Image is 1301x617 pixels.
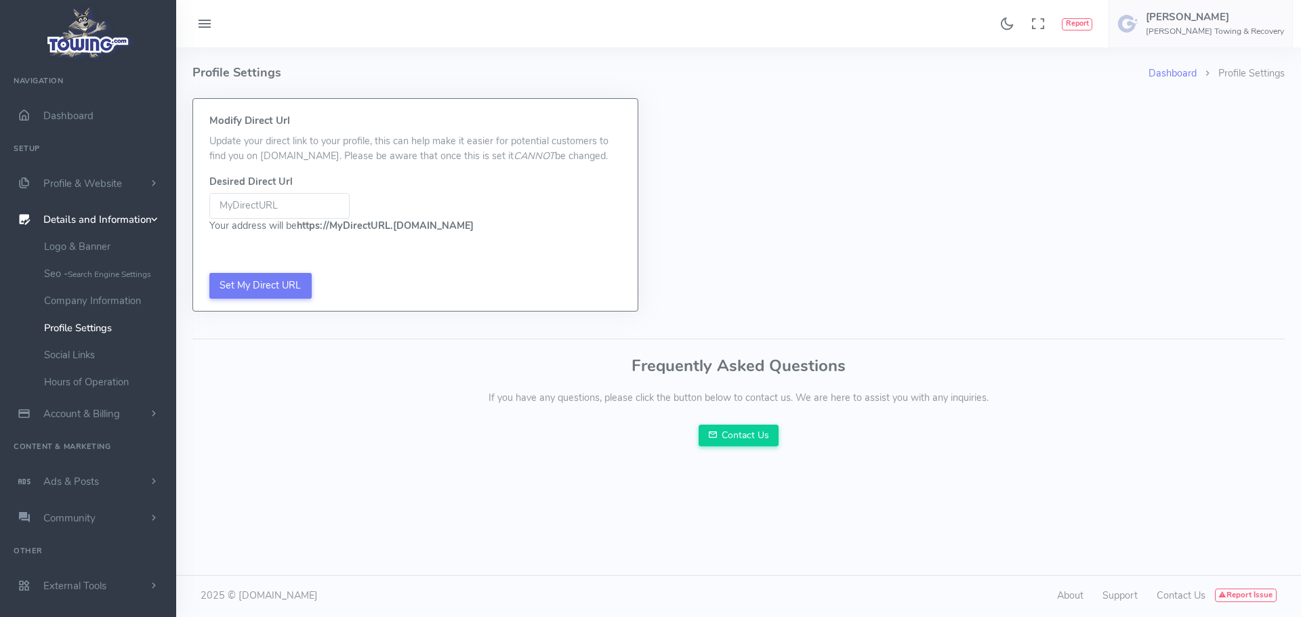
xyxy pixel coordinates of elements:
[192,589,739,603] div: 2025 © [DOMAIN_NAME]
[34,314,176,341] a: Profile Settings
[209,273,312,299] input: Set My Direct URL
[1149,66,1197,80] a: Dashboard
[43,213,152,227] span: Details and Information
[209,134,621,163] p: Update your direct link to your profile, this can help make it easier for potential customers to ...
[297,219,474,232] b: https:// .[DOMAIN_NAME]
[1146,12,1284,22] h5: [PERSON_NAME]
[43,4,134,62] img: logo
[209,219,621,234] p: Your address will be
[34,233,176,260] a: Logo & Banner
[34,260,176,287] a: Seo -Search Engine Settings
[43,475,99,488] span: Ads & Posts
[34,368,176,396] a: Hours of Operation
[192,357,1285,375] h3: Frequently Asked Questions
[514,149,555,163] i: CANNOT
[1117,13,1139,35] img: user-image
[43,511,96,525] span: Community
[1215,589,1277,602] button: Report Issue
[329,219,390,232] span: MyDirectURL
[209,175,621,190] dt: Desired Direct Url
[1057,589,1083,602] a: About
[192,391,1285,406] p: If you have any questions, please click the button below to contact us. We are here to assist you...
[209,115,621,126] h5: Modify Direct Url
[1062,18,1092,30] button: Report
[1146,27,1284,36] h6: [PERSON_NAME] Towing & Recovery
[68,269,151,280] small: Search Engine Settings
[1157,589,1205,602] a: Contact Us
[1102,589,1138,602] a: Support
[43,579,106,593] span: External Tools
[43,177,122,190] span: Profile & Website
[43,109,94,123] span: Dashboard
[1197,66,1285,81] li: Profile Settings
[192,47,1149,98] h4: Profile Settings
[43,407,120,421] span: Account & Billing
[34,341,176,368] a: Social Links
[34,287,176,314] a: Company Information
[699,425,779,446] a: Contact Us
